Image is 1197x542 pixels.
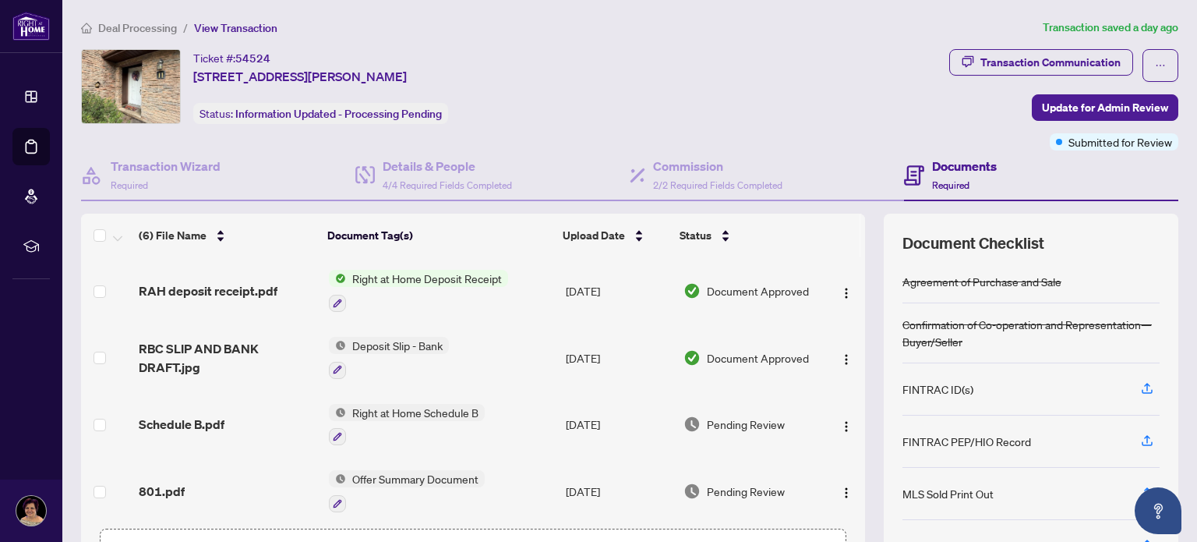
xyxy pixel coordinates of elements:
span: (6) File Name [139,227,207,244]
td: [DATE] [560,458,677,525]
h4: Documents [932,157,997,175]
span: Deal Processing [98,21,177,35]
span: 4/4 Required Fields Completed [383,179,512,191]
article: Transaction saved a day ago [1043,19,1178,37]
span: 801.pdf [139,482,185,501]
span: Submitted for Review [1068,133,1172,151]
button: Status IconRight at Home Deposit Receipt [329,270,508,312]
button: Status IconOffer Summary Document [329,470,485,512]
span: Deposit Slip - Bank [346,337,449,354]
div: Status: [193,103,448,124]
span: Required [932,179,969,191]
span: ellipsis [1155,60,1166,71]
span: Upload Date [563,227,625,244]
span: Status [680,227,711,244]
div: FINTRAC PEP/HIO Record [902,433,1031,450]
td: [DATE] [560,257,677,324]
img: Logo [840,287,853,299]
span: Document Approved [707,282,809,299]
img: Status Icon [329,270,346,287]
td: [DATE] [560,391,677,459]
button: Transaction Communication [949,49,1133,76]
div: Confirmation of Co-operation and Representation—Buyer/Seller [902,316,1160,350]
span: [STREET_ADDRESS][PERSON_NAME] [193,67,407,86]
h4: Details & People [383,157,512,175]
button: Open asap [1135,487,1181,534]
th: Document Tag(s) [321,214,556,257]
div: Agreement of Purchase and Sale [902,273,1061,290]
img: Logo [840,487,853,499]
span: View Transaction [194,21,277,35]
img: Document Status [683,416,701,433]
span: RBC SLIP AND BANK DRAFT.jpg [139,339,316,377]
button: Logo [834,345,859,370]
span: 54524 [235,51,270,66]
div: MLS Sold Print Out [902,485,994,502]
span: Right at Home Deposit Receipt [346,270,508,287]
img: Status Icon [329,470,346,487]
img: Document Status [683,349,701,367]
img: logo [12,12,50,41]
th: (6) File Name [132,214,321,257]
img: Status Icon [329,404,346,421]
img: Document Status [683,282,701,299]
img: Status Icon [329,337,346,354]
span: 2/2 Required Fields Completed [653,179,782,191]
th: Status [673,214,819,257]
span: Offer Summary Document [346,470,485,487]
span: Required [111,179,148,191]
span: Schedule B.pdf [139,415,224,434]
img: Profile Icon [16,496,46,526]
div: Transaction Communication [980,50,1121,75]
button: Logo [834,412,859,437]
img: Document Status [683,483,701,500]
span: Pending Review [707,483,785,500]
li: / [183,19,188,37]
span: Information Updated - Processing Pending [235,107,442,121]
span: RAH deposit receipt.pdf [139,282,277,300]
button: Update for Admin Review [1032,94,1178,121]
span: Document Approved [707,349,809,367]
div: FINTRAC ID(s) [902,381,973,398]
img: IMG-40757673_1.jpg [82,50,180,123]
button: Logo [834,278,859,303]
h4: Commission [653,157,782,175]
span: home [81,23,92,34]
button: Status IconRight at Home Schedule B [329,404,485,446]
td: [DATE] [560,324,677,391]
h4: Transaction Wizard [111,157,221,175]
div: Ticket #: [193,49,270,67]
span: Right at Home Schedule B [346,404,485,421]
th: Upload Date [556,214,673,257]
button: Logo [834,479,859,504]
img: Logo [840,420,853,433]
span: Update for Admin Review [1042,95,1168,120]
span: Document Checklist [902,232,1044,254]
button: Status IconDeposit Slip - Bank [329,337,449,379]
img: Logo [840,353,853,366]
span: Pending Review [707,416,785,433]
